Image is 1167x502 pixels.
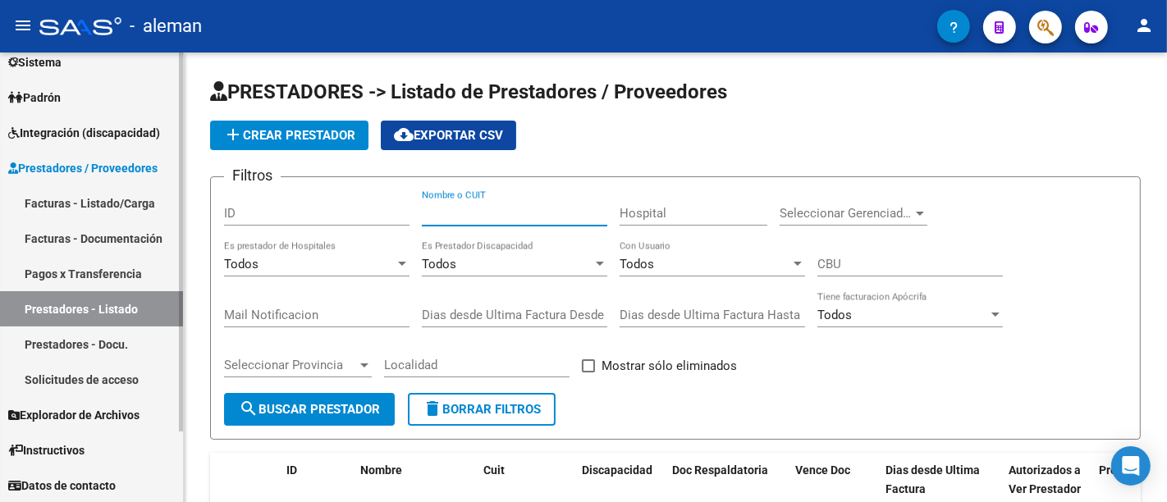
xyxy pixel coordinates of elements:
div: Open Intercom Messenger [1111,446,1151,486]
span: Mostrar sólo eliminados [602,356,737,376]
span: Instructivos [8,441,85,459]
span: Doc Respaldatoria [672,463,768,477]
span: Sistema [8,53,62,71]
span: Nombre [360,463,402,477]
span: Autorizados a Ver Prestador [1009,463,1081,495]
mat-icon: menu [13,16,33,35]
span: Borrar Filtros [423,402,541,417]
span: Todos [620,257,654,272]
span: PRESTADORES -> Listado de Prestadores / Proveedores [210,80,727,103]
span: Provincia [1099,463,1148,477]
span: - aleman [130,8,202,44]
span: Cuit [483,463,505,477]
button: Crear Prestador [210,121,368,150]
span: Vence Doc [795,463,850,477]
mat-icon: person [1134,16,1154,35]
span: Dias desde Ultima Factura [886,463,980,495]
span: Padrón [8,89,61,107]
button: Borrar Filtros [408,393,556,426]
span: Todos [817,308,852,322]
span: Prestadores / Proveedores [8,159,158,177]
span: Exportar CSV [394,128,503,143]
span: Integración (discapacidad) [8,124,160,142]
button: Exportar CSV [381,121,516,150]
span: Seleccionar Provincia [224,358,357,372]
span: ID [286,463,297,477]
mat-icon: search [239,399,259,418]
span: Crear Prestador [223,128,355,143]
span: Discapacidad [582,463,652,477]
h3: Filtros [224,164,281,187]
mat-icon: cloud_download [394,125,414,144]
span: Todos [422,257,456,272]
button: Buscar Prestador [224,393,395,426]
span: Buscar Prestador [239,402,380,417]
mat-icon: add [223,125,243,144]
span: Todos [224,257,259,272]
span: Datos de contacto [8,477,116,495]
mat-icon: delete [423,399,442,418]
span: Seleccionar Gerenciador [780,206,913,221]
span: Explorador de Archivos [8,406,140,424]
